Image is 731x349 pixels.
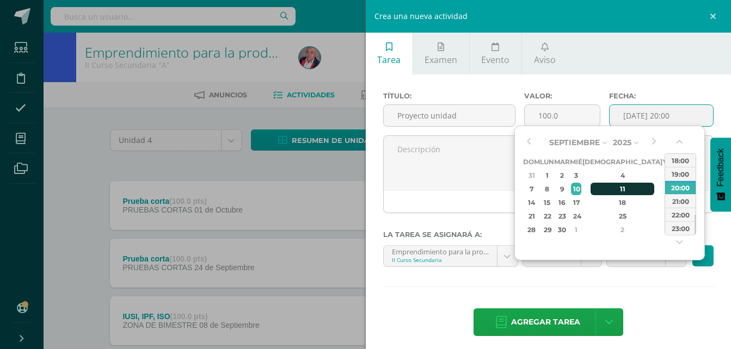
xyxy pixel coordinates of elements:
[582,155,662,169] th: [DEMOGRAPHIC_DATA]
[384,246,518,266] a: Emprendimiento para la productividad 'A'II Curso Secundaria
[522,33,567,74] a: Aviso
[525,223,538,236] div: 28
[571,196,581,209] div: 17
[542,169,553,182] div: 1
[525,183,538,195] div: 7
[665,194,696,208] div: 21:00
[556,169,568,182] div: 2
[664,210,673,222] div: 26
[591,169,655,182] div: 4
[481,54,509,66] span: Evento
[609,92,714,100] label: Fecha:
[556,196,568,209] div: 16
[470,33,521,74] a: Evento
[384,105,515,126] input: Título
[413,33,469,74] a: Examen
[425,54,457,66] span: Examen
[525,196,538,209] div: 14
[366,33,413,74] a: Tarea
[540,155,554,169] th: Lun
[524,92,600,100] label: Valor:
[392,246,489,256] div: Emprendimiento para la productividad 'A'
[542,196,553,209] div: 15
[556,210,568,222] div: 23
[613,138,631,147] span: 2025
[377,54,401,66] span: Tarea
[534,54,556,66] span: Aviso
[542,210,553,222] div: 22
[556,223,568,236] div: 30
[542,223,553,236] div: 29
[664,196,673,209] div: 19
[383,92,516,100] label: Título:
[591,223,655,236] div: 2
[556,183,568,195] div: 9
[392,256,489,264] div: II Curso Secundaria
[664,169,673,182] div: 5
[549,138,600,147] span: Septiembre
[665,208,696,221] div: 22:00
[664,183,673,195] div: 12
[571,223,581,236] div: 1
[525,169,538,182] div: 31
[665,153,696,167] div: 18:00
[710,138,731,211] button: Feedback - Mostrar encuesta
[664,223,673,236] div: 3
[662,155,675,169] th: Vie
[542,183,553,195] div: 8
[525,105,600,126] input: Puntos máximos
[571,210,581,222] div: 24
[716,148,726,186] span: Feedback
[511,309,580,335] span: Agregar tarea
[591,196,655,209] div: 18
[665,180,696,194] div: 20:00
[665,221,696,235] div: 23:00
[523,155,540,169] th: Dom
[554,155,570,169] th: Mar
[525,210,538,222] div: 21
[571,183,581,195] div: 10
[665,167,696,180] div: 19:00
[610,105,713,126] input: Fecha de entrega
[570,155,582,169] th: Mié
[383,230,714,239] label: La tarea se asignará a:
[591,183,655,195] div: 11
[591,210,655,222] div: 25
[571,169,581,182] div: 3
